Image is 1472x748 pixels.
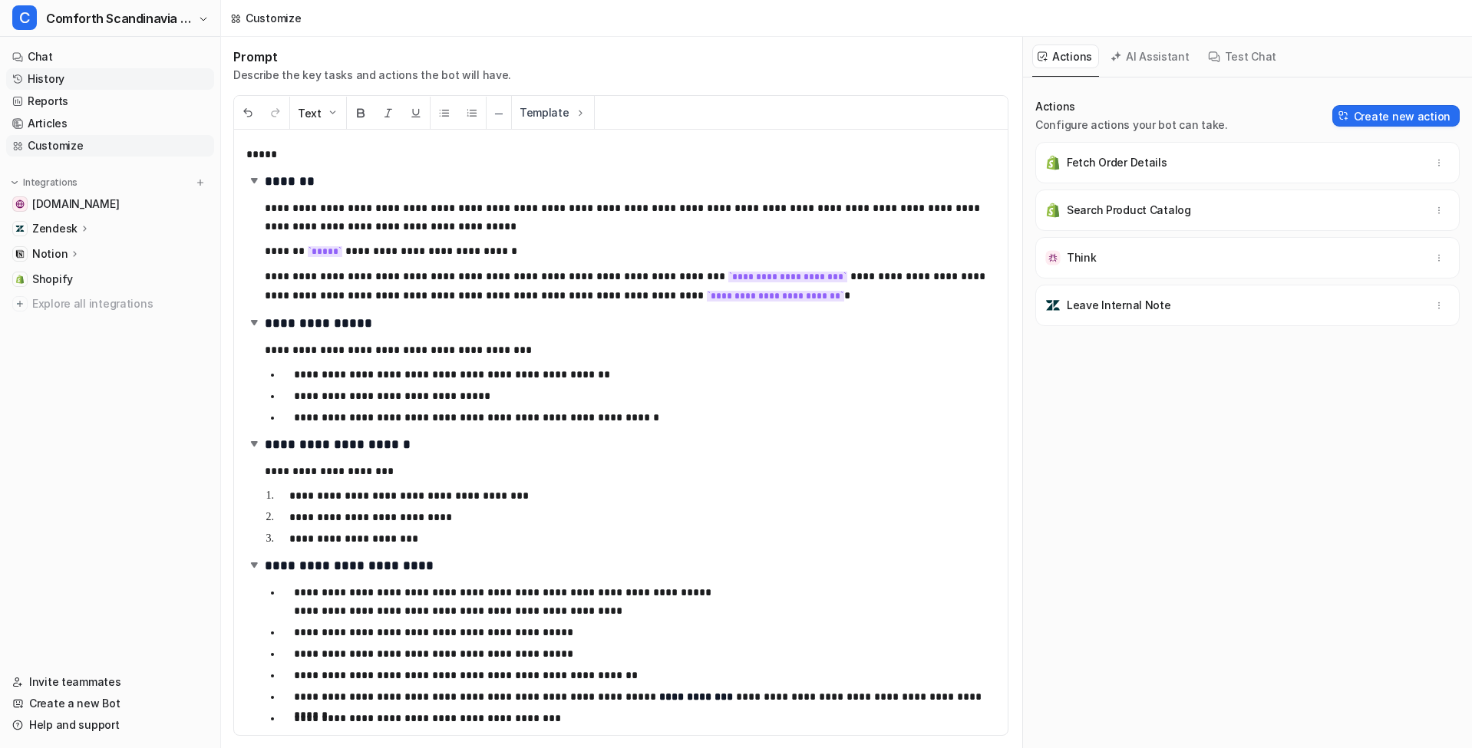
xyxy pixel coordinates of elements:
[6,714,214,736] a: Help and support
[1067,298,1171,313] p: Leave Internal Note
[234,97,262,130] button: Undo
[15,224,25,233] img: Zendesk
[574,107,586,119] img: Template
[246,315,262,330] img: expand-arrow.svg
[1035,99,1228,114] p: Actions
[32,246,68,262] p: Notion
[410,107,422,119] img: Underline
[32,221,78,236] p: Zendesk
[6,46,214,68] a: Chat
[1045,203,1061,218] img: Search Product Catalog icon
[12,5,37,30] span: C
[6,68,214,90] a: History
[32,292,208,316] span: Explore all integrations
[1105,44,1196,68] button: AI Assistant
[15,249,25,259] img: Notion
[402,97,430,130] button: Underline
[233,49,511,64] h1: Prompt
[23,176,78,189] p: Integrations
[1045,298,1061,313] img: Leave Internal Note icon
[15,199,25,209] img: comforth.dk
[326,107,338,119] img: Dropdown Down Arrow
[15,275,25,284] img: Shopify
[487,97,511,130] button: ─
[1203,44,1283,68] button: Test Chat
[466,107,478,119] img: Ordered List
[195,177,206,188] img: menu_add.svg
[290,97,346,130] button: Text
[1045,250,1061,265] img: Think icon
[246,436,262,451] img: expand-arrow.svg
[262,97,289,130] button: Redo
[1045,155,1061,170] img: Fetch Order Details icon
[32,272,73,287] span: Shopify
[6,135,214,157] a: Customize
[6,193,214,215] a: comforth.dk[DOMAIN_NAME]
[6,693,214,714] a: Create a new Bot
[458,97,486,130] button: Ordered List
[6,113,214,134] a: Articles
[1035,117,1228,133] p: Configure actions your bot can take.
[382,107,394,119] img: Italic
[1067,155,1167,170] p: Fetch Order Details
[6,91,214,112] a: Reports
[355,107,367,119] img: Bold
[347,97,375,130] button: Bold
[1067,203,1191,218] p: Search Product Catalog
[46,8,194,29] span: Comforth Scandinavia [GEOGRAPHIC_DATA]
[242,107,254,119] img: Undo
[6,175,82,190] button: Integrations
[32,196,119,212] span: [DOMAIN_NAME]
[6,293,214,315] a: Explore all integrations
[1067,250,1097,265] p: Think
[233,68,511,83] p: Describe the key tasks and actions the bot will have.
[1332,105,1460,127] button: Create new action
[438,107,451,119] img: Unordered List
[9,177,20,188] img: expand menu
[512,96,594,129] button: Template
[246,173,262,188] img: expand-arrow.svg
[246,10,301,26] div: Customize
[6,269,214,290] a: ShopifyShopify
[269,107,282,119] img: Redo
[375,97,402,130] button: Italic
[246,557,262,572] img: expand-arrow.svg
[431,97,458,130] button: Unordered List
[12,296,28,311] img: explore all integrations
[6,671,214,693] a: Invite teammates
[1032,44,1099,68] button: Actions
[1338,110,1349,121] img: Create action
